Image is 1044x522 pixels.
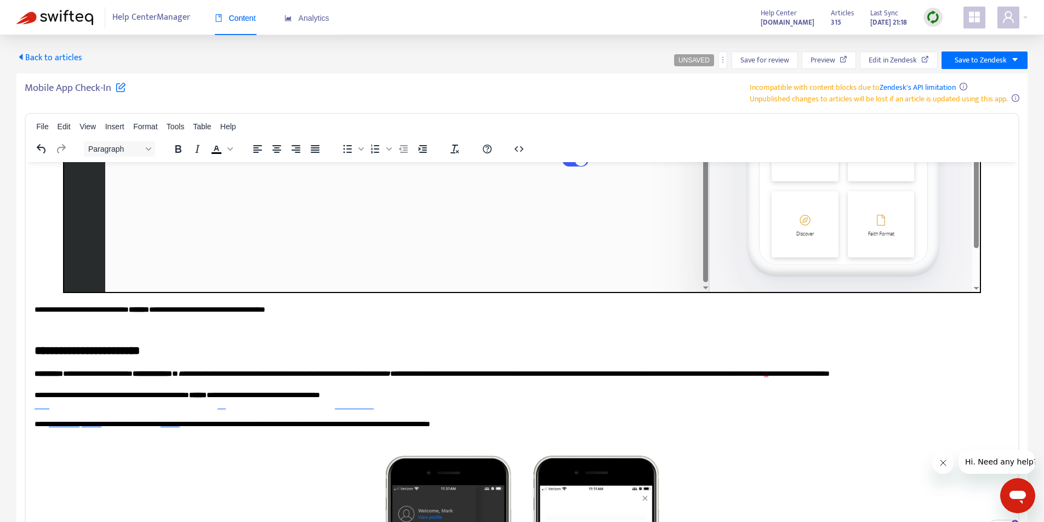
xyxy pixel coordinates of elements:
[58,122,71,131] span: Edit
[16,50,82,65] span: Back to articles
[338,141,366,157] div: Bullet list
[932,452,954,474] iframe: Close message
[413,141,432,157] button: Increase indent
[112,7,190,28] span: Help Center Manager
[719,56,727,64] span: more
[1002,10,1015,24] span: user
[740,54,789,66] span: Save for review
[678,56,710,64] span: UNSAVED
[761,16,814,28] a: [DOMAIN_NAME]
[267,141,286,157] button: Align center
[366,141,393,157] div: Numbered list
[84,141,155,157] button: Block Paragraph
[1000,478,1035,513] iframe: Button to launch messaging window
[215,14,223,22] span: book
[16,10,93,25] img: Swifteq
[955,54,1007,66] span: Save to Zendesk
[220,122,236,131] span: Help
[105,122,124,131] span: Insert
[215,14,256,22] span: Content
[750,81,956,94] span: Incompatible with content blocks due to
[306,141,324,157] button: Justify
[169,141,187,157] button: Bold
[207,141,235,157] div: Text color Black
[761,7,797,19] span: Help Center
[32,141,51,157] button: Undo
[942,51,1028,69] button: Save to Zendeskcaret-down
[193,122,211,131] span: Table
[811,54,835,66] span: Preview
[860,51,938,69] button: Edit in Zendesk
[16,53,25,61] span: caret-left
[870,7,898,19] span: Last Sync
[831,7,854,19] span: Articles
[394,141,413,157] button: Decrease indent
[188,141,207,157] button: Italic
[446,141,464,157] button: Clear formatting
[248,141,267,157] button: Align left
[478,141,497,157] button: Help
[802,51,856,69] button: Preview
[732,51,798,69] button: Save for review
[960,83,967,90] span: info-circle
[88,145,142,153] span: Paragraph
[750,93,1008,105] span: Unpublished changes to articles will be lost if an article is updated using this app.
[926,10,940,24] img: sync.dc5367851b00ba804db3.png
[25,82,126,101] h5: Mobile App Check-In
[870,16,907,28] strong: [DATE] 21:18
[284,14,292,22] span: area-chart
[1012,94,1019,102] span: info-circle
[79,122,96,131] span: View
[167,122,185,131] span: Tools
[7,8,79,16] span: Hi. Need any help?
[133,122,157,131] span: Format
[831,16,841,28] strong: 315
[880,81,956,94] a: Zendesk's API limitation
[959,450,1035,474] iframe: Message from company
[968,10,981,24] span: appstore
[287,141,305,157] button: Align right
[52,141,70,157] button: Redo
[869,54,917,66] span: Edit in Zendesk
[718,51,727,69] button: more
[1011,56,1019,64] span: caret-down
[284,14,329,22] span: Analytics
[36,122,49,131] span: File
